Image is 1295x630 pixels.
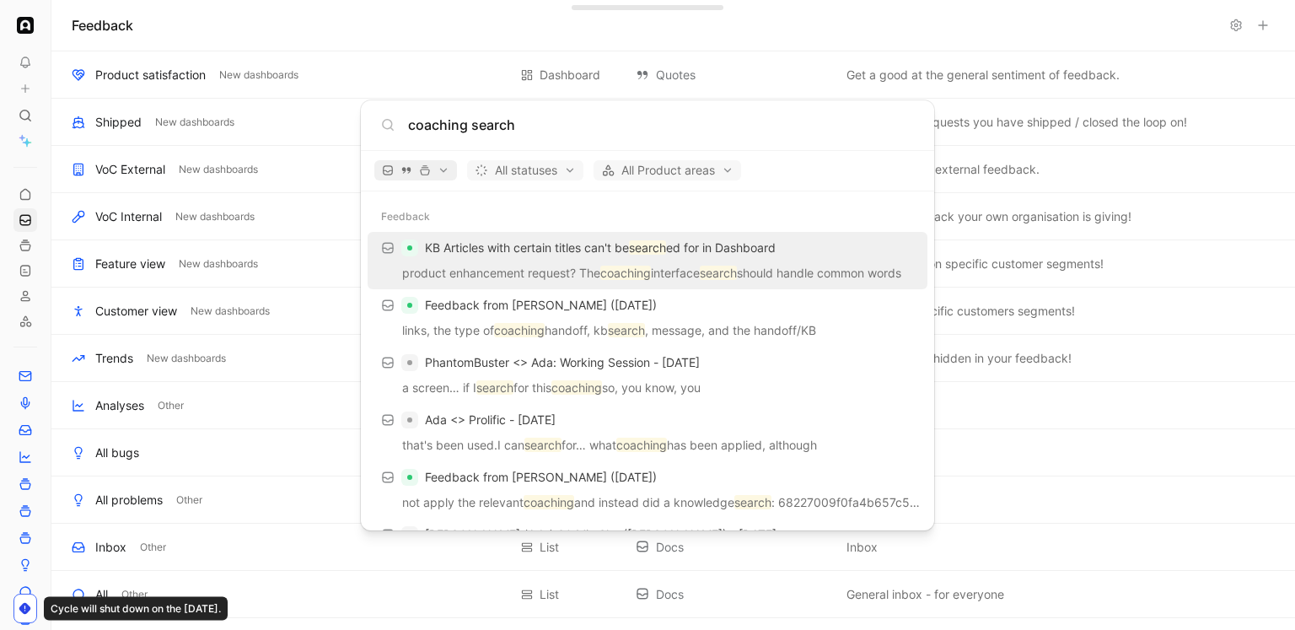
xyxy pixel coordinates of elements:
[594,160,741,180] button: All Product areas
[373,320,922,346] p: links, the type of handoff, kb , message, and the handoff/KB
[368,232,927,289] a: KB Articles with certain titles can't besearched for in Dashboardproduct enhancement request? The...
[425,412,556,427] span: Ada <> Prolific - [DATE]
[700,266,737,280] mark: search
[425,238,776,258] p: KB Articles with certain titles can't be ed for in Dashboard
[425,355,700,369] span: PhantomBuster <> Ada: Working Session - [DATE]
[368,519,927,576] a: [PERSON_NAME] (Ada) 30 Min Slot ([PERSON_NAME]) - [DATE]what knowledge should Isearchfor, right?S...
[425,527,776,541] span: [PERSON_NAME] (Ada) 30 Min Slot ([PERSON_NAME]) - [DATE]
[476,380,513,395] mark: search
[373,435,922,460] p: that's been used.I can for… what has been applied, although
[600,266,651,280] mark: coaching
[734,495,771,509] mark: search
[601,160,733,180] span: All Product areas
[551,380,602,395] mark: coaching
[361,202,934,232] div: Feedback
[425,470,657,484] span: Feedback from [PERSON_NAME] ([DATE])
[373,493,922,518] p: not apply the relevant and instead did a knowledge : 68227009f0fa4b657c5a6769
[616,438,667,452] mark: coaching
[629,240,666,255] mark: search
[467,160,583,180] button: All statuses
[408,115,914,135] input: Type a command or search anything
[368,347,927,404] a: PhantomBuster <> Ada: Working Session - [DATE]a screen… if Isearchfor thiscoachingso, you know, you
[524,438,562,452] mark: search
[608,323,645,337] mark: search
[475,160,576,180] span: All statuses
[373,378,922,403] p: a screen… if I for this so, you know, you
[373,263,922,288] p: product enhancement request? The interface should handle common words
[368,289,927,347] a: Feedback from [PERSON_NAME] ([DATE])links, the type ofcoachinghandoff, kbsearch, message, and the...
[368,461,927,519] a: Feedback from [PERSON_NAME] ([DATE])not apply the relevantcoachingand instead did a knowledgesear...
[425,298,657,312] span: Feedback from [PERSON_NAME] ([DATE])
[524,495,574,509] mark: coaching
[494,323,545,337] mark: coaching
[368,404,927,461] a: Ada <> Prolific - [DATE]that's been used.I cansearchfor… whatcoachinghas been applied, although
